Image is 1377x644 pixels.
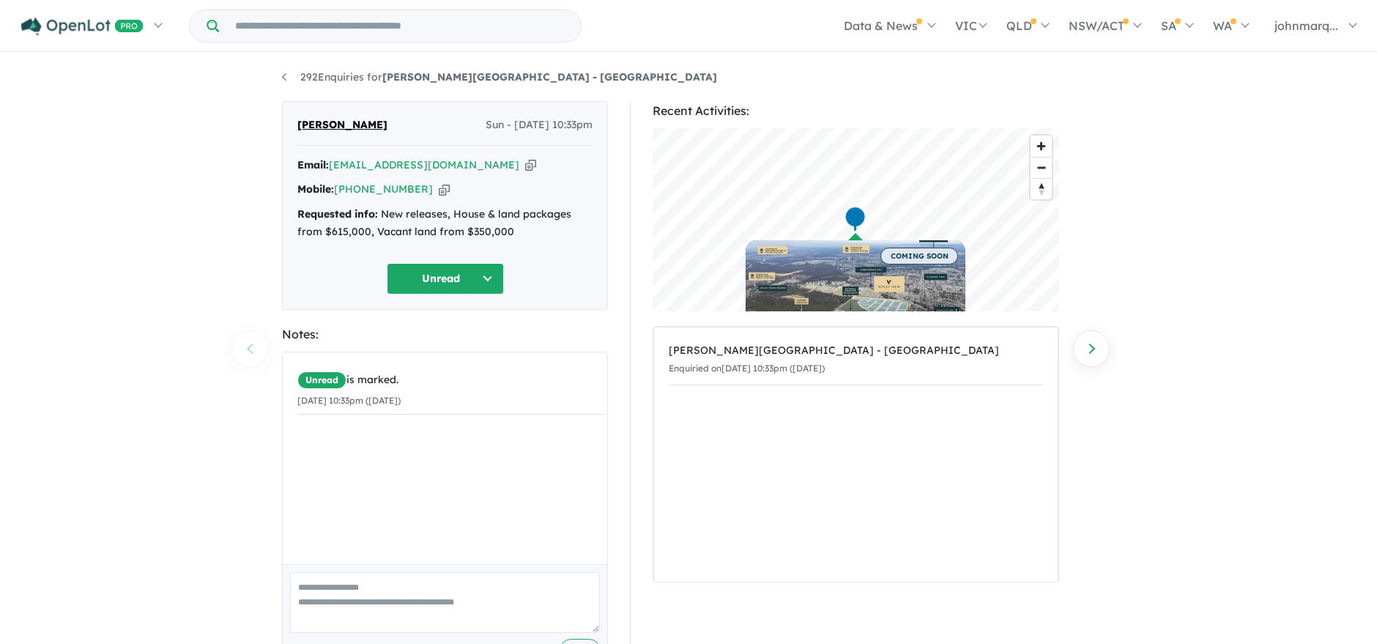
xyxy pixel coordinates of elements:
[282,70,717,84] a: 292Enquiries for[PERSON_NAME][GEOGRAPHIC_DATA] - [GEOGRAPHIC_DATA]
[669,342,1043,360] div: [PERSON_NAME][GEOGRAPHIC_DATA] - [GEOGRAPHIC_DATA]
[1031,178,1052,199] button: Reset bearing to north
[297,207,378,221] strong: Requested info:
[525,158,536,173] button: Copy
[297,182,334,196] strong: Mobile:
[282,325,608,344] div: Notes:
[669,335,1043,385] a: [PERSON_NAME][GEOGRAPHIC_DATA] - [GEOGRAPHIC_DATA]Enquiried on[DATE] 10:33pm ([DATE])
[1274,18,1338,33] span: johnmarq...
[297,395,401,406] small: [DATE] 10:33pm ([DATE])
[282,69,1095,86] nav: breadcrumb
[334,182,433,196] a: [PHONE_NUMBER]
[439,182,450,197] button: Copy
[753,311,958,319] div: Land for Sale | House & Land
[1031,157,1052,178] button: Zoom out
[297,116,387,134] span: [PERSON_NAME]
[297,206,593,241] div: New releases, House & land packages from $615,000, Vacant land from $350,000
[880,248,958,264] span: COMING SOON
[845,206,866,233] div: Map marker
[653,101,1059,121] div: Recent Activities:
[387,263,504,295] button: Unread
[21,18,144,36] img: Openlot PRO Logo White
[297,371,346,389] span: Unread
[669,363,825,374] small: Enquiried on [DATE] 10:33pm ([DATE])
[329,158,519,171] a: [EMAIL_ADDRESS][DOMAIN_NAME]
[653,128,1059,311] canvas: Map
[486,116,593,134] span: Sun - [DATE] 10:33pm
[222,10,578,42] input: Try estate name, suburb, builder or developer
[297,371,605,389] div: is marked.
[1031,136,1052,157] button: Zoom in
[297,158,329,171] strong: Email:
[1031,179,1052,199] span: Reset bearing to north
[382,70,717,84] strong: [PERSON_NAME][GEOGRAPHIC_DATA] - [GEOGRAPHIC_DATA]
[746,240,965,350] a: COMING SOON Land for Sale | House & Land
